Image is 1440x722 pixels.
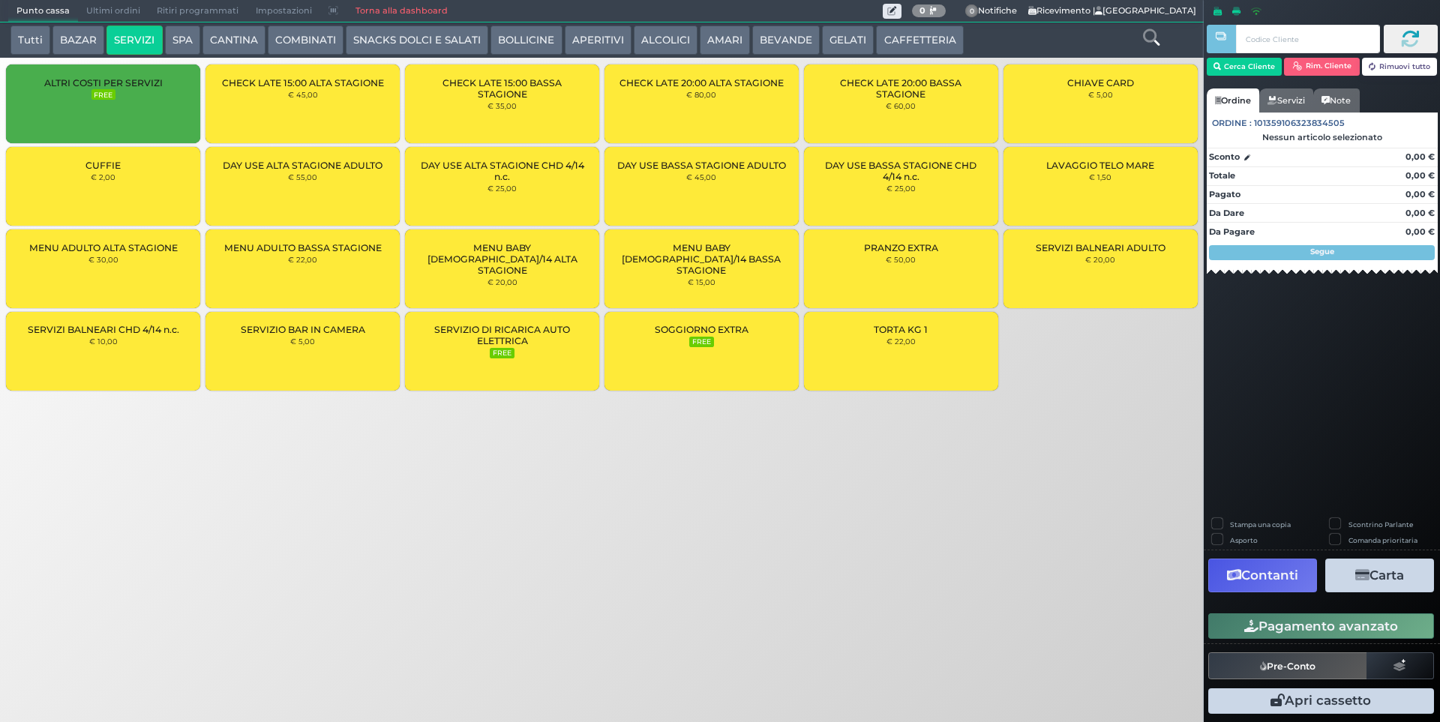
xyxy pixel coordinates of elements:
[346,25,488,55] button: SNACKS DOLCI E SALATI
[487,101,517,110] small: € 35,00
[565,25,631,55] button: APERITIVI
[222,77,384,88] span: CHECK LATE 15:00 ALTA STAGIONE
[1067,77,1134,88] span: CHIAVE CARD
[1046,160,1154,171] span: LAVAGGIO TELO MARE
[1310,247,1334,256] strong: Segue
[148,1,247,22] span: Ritiri programmati
[44,77,163,88] span: ALTRI COSTI PER SERVIZI
[1254,117,1345,130] span: 101359106323834505
[1348,535,1417,545] label: Comanda prioritaria
[29,242,178,253] span: MENU ADULTO ALTA STAGIONE
[89,337,118,346] small: € 10,00
[874,324,928,335] span: TORTA KG 1
[686,90,716,99] small: € 80,00
[1405,208,1435,218] strong: 0,00 €
[1207,132,1438,142] div: Nessun articolo selezionato
[224,242,382,253] span: MENU ADULTO BASSA STAGIONE
[28,324,179,335] span: SERVIZI BALNEARI CHD 4/14 n.c.
[886,184,916,193] small: € 25,00
[418,160,586,182] span: DAY USE ALTA STAGIONE CHD 4/14 n.c.
[1405,151,1435,162] strong: 0,00 €
[619,77,784,88] span: CHECK LATE 20:00 ALTA STAGIONE
[268,25,343,55] button: COMBINATI
[1212,117,1252,130] span: Ordine :
[886,337,916,346] small: € 22,00
[1230,520,1291,529] label: Stampa una copia
[1036,242,1165,253] span: SERVIZI BALNEARI ADULTO
[10,25,50,55] button: Tutti
[817,77,985,100] span: CHECK LATE 20:00 BASSA STAGIONE
[686,172,716,181] small: € 45,00
[1313,88,1359,112] a: Note
[346,1,455,22] a: Torna alla dashboard
[655,324,748,335] span: SOGGIORNO EXTRA
[1209,170,1235,181] strong: Totale
[78,1,148,22] span: Ultimi ordini
[418,77,586,100] span: CHECK LATE 15:00 BASSA STAGIONE
[1208,559,1317,592] button: Contanti
[165,25,200,55] button: SPA
[91,172,115,181] small: € 2,00
[88,255,118,264] small: € 30,00
[1348,520,1413,529] label: Scontrino Parlante
[487,184,517,193] small: € 25,00
[1088,90,1113,99] small: € 5,00
[1230,535,1258,545] label: Asporto
[290,337,315,346] small: € 5,00
[288,255,317,264] small: € 22,00
[288,172,317,181] small: € 55,00
[1405,189,1435,199] strong: 0,00 €
[886,255,916,264] small: € 50,00
[490,25,562,55] button: BOLLICINE
[1208,613,1434,639] button: Pagamento avanzato
[965,4,979,18] span: 0
[223,160,382,171] span: DAY USE ALTA STAGIONE ADULTO
[1208,688,1434,714] button: Apri cassetto
[1085,255,1115,264] small: € 20,00
[617,160,786,171] span: DAY USE BASSA STAGIONE ADULTO
[1207,88,1259,112] a: Ordine
[85,160,121,171] span: CUFFIE
[876,25,963,55] button: CAFFETTERIA
[1405,170,1435,181] strong: 0,00 €
[886,101,916,110] small: € 60,00
[919,5,925,16] b: 0
[688,277,715,286] small: € 15,00
[1089,172,1111,181] small: € 1,50
[817,160,985,182] span: DAY USE BASSA STAGIONE CHD 4/14 n.c.
[1259,88,1313,112] a: Servizi
[202,25,265,55] button: CANTINA
[1209,151,1240,163] strong: Sconto
[52,25,104,55] button: BAZAR
[106,25,162,55] button: SERVIZI
[490,348,514,358] small: FREE
[1207,58,1282,76] button: Cerca Cliente
[1209,226,1255,237] strong: Da Pagare
[418,242,586,276] span: MENU BABY [DEMOGRAPHIC_DATA]/14 ALTA STAGIONE
[1209,189,1240,199] strong: Pagato
[1362,58,1438,76] button: Rimuovi tutto
[822,25,874,55] button: GELATI
[418,324,586,346] span: SERVIZIO DI RICARICA AUTO ELETTRICA
[91,89,115,100] small: FREE
[1209,208,1244,218] strong: Da Dare
[634,25,697,55] button: ALCOLICI
[1208,652,1367,679] button: Pre-Conto
[700,25,750,55] button: AMARI
[1236,25,1379,53] input: Codice Cliente
[864,242,938,253] span: PRANZO EXTRA
[487,277,517,286] small: € 20,00
[752,25,820,55] button: BEVANDE
[288,90,318,99] small: € 45,00
[1405,226,1435,237] strong: 0,00 €
[689,337,713,347] small: FREE
[1284,58,1360,76] button: Rim. Cliente
[617,242,786,276] span: MENU BABY [DEMOGRAPHIC_DATA]/14 BASSA STAGIONE
[1325,559,1434,592] button: Carta
[247,1,320,22] span: Impostazioni
[241,324,365,335] span: SERVIZIO BAR IN CAMERA
[8,1,78,22] span: Punto cassa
